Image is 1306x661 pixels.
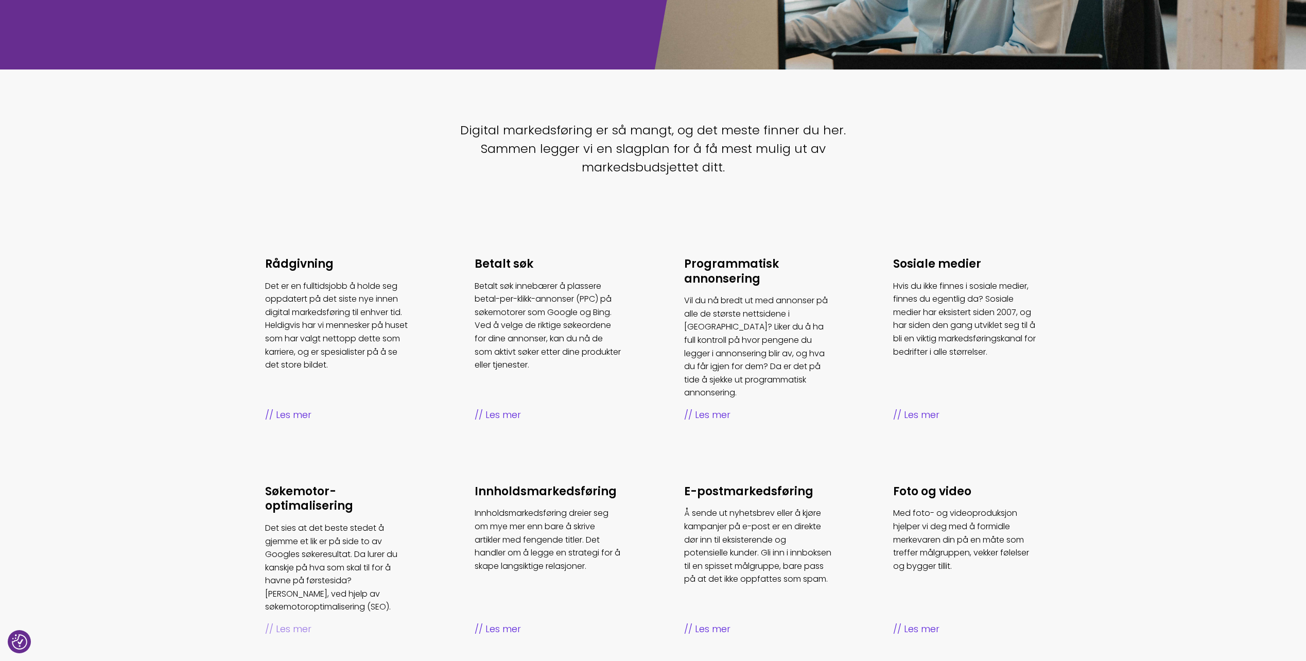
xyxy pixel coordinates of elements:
[893,280,1041,359] p: Hvis du ikke finnes i sosiale medier, finnes du egentlig da? Sosiale medier har eksistert siden 2...
[475,507,622,572] p: Innholdsmarkedsføring dreier seg om mye mer enn bare å skrive artikler med fengende titler. Det h...
[893,622,1041,637] span: Les mer
[684,622,832,637] span: Les mer
[684,408,832,423] span: Les mer
[12,634,27,650] button: Samtykkepreferanser
[684,484,832,499] h3: E-post­markedsføring
[893,257,1041,272] h3: Sosiale medier
[475,622,622,637] span: Les mer
[475,484,622,499] h3: Innholds­markedsføring
[475,408,622,423] span: Les mer
[265,622,413,637] span: Les mer
[684,507,832,586] p: Å sende ut nyhetsbrev eller å kjøre kampanjer på e-post er en direkte dør inn til eksisterende og...
[265,484,413,637] a: Søkemotor­optimalisering Det sies at det beste stedet å gjemme et lik er på side to av Googles sø...
[893,408,1041,423] span: Les mer
[893,507,1041,572] p: Med foto- og videoproduksjon hjelper vi deg med å formidle merkevaren din på en måte som treffer ...
[265,257,413,272] h3: Rådgivning
[265,280,413,372] p: Det er en fulltidsjobb å holde seg oppdatert på det siste nye innen digital markedsføring til enh...
[684,257,832,423] a: Programmatisk annonsering Vil du nå bredt ut med annonser på alle de største nettsidene i [GEOGRA...
[893,484,1041,637] a: Foto og video Med foto- og videoproduksjon hjelper vi deg med å formidle merkevaren din på en måt...
[265,257,413,423] a: Rådgivning Det er en fulltidsjobb å holde seg oppdatert på det siste nye innen digital markedsfør...
[893,484,1041,499] h3: Foto og video
[265,484,413,514] h3: Søkemotor­optimalisering
[265,408,413,423] span: Les mer
[684,294,832,399] p: Vil du nå bredt ut med annonser på alle de største nettsidene i [GEOGRAPHIC_DATA]? Liker du å ha ...
[450,121,857,177] p: Digital markedsføring er så mangt, og det meste finner du her. Sammen legger vi en slagplan for å...
[684,257,832,286] h3: Programmatisk annonsering
[684,484,832,637] a: E-post­markedsføring Å sende ut nyhetsbrev eller å kjøre kampanjer på e-post er en direkte dør in...
[475,257,622,423] a: Betalt søk Betalt søk innebærer å plassere betal-per-klikk-annonser (PPC) på søkemotorer som Goog...
[475,280,622,372] p: Betalt søk innebærer å plassere betal-per-klikk-annonser (PPC) på søkemotorer som Google og Bing....
[475,484,622,637] a: Innholds­markedsføring Innholdsmarkedsføring dreier seg om mye mer enn bare å skrive artikler med...
[12,634,27,650] img: Revisit consent button
[893,257,1041,423] a: Sosiale medier Hvis du ikke finnes i sosiale medier, finnes du egentlig da? Sosiale medier har ek...
[265,521,413,614] p: Det sies at det beste stedet å gjemme et lik er på side to av Googles søkeresultat. Da lurer du k...
[475,257,622,272] h3: Betalt søk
